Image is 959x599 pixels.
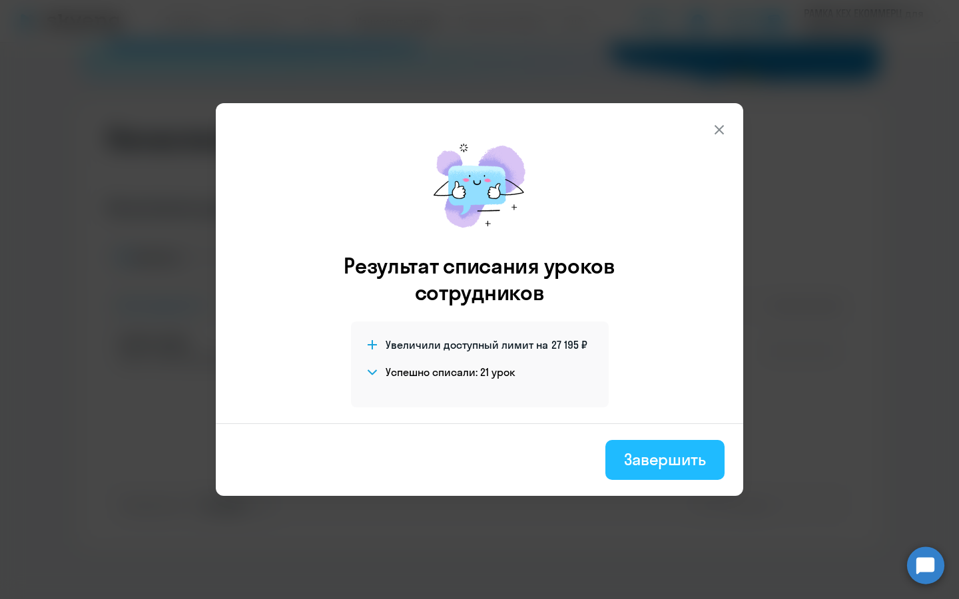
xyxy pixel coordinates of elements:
[551,337,587,352] span: 27 195 ₽
[326,252,633,305] h3: Результат списания уроков сотрудников
[386,337,548,352] span: Увеличили доступный лимит на
[420,130,539,242] img: mirage-message.png
[605,440,725,480] button: Завершить
[624,449,706,470] div: Завершить
[386,365,515,379] h4: Успешно списали: 21 урок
